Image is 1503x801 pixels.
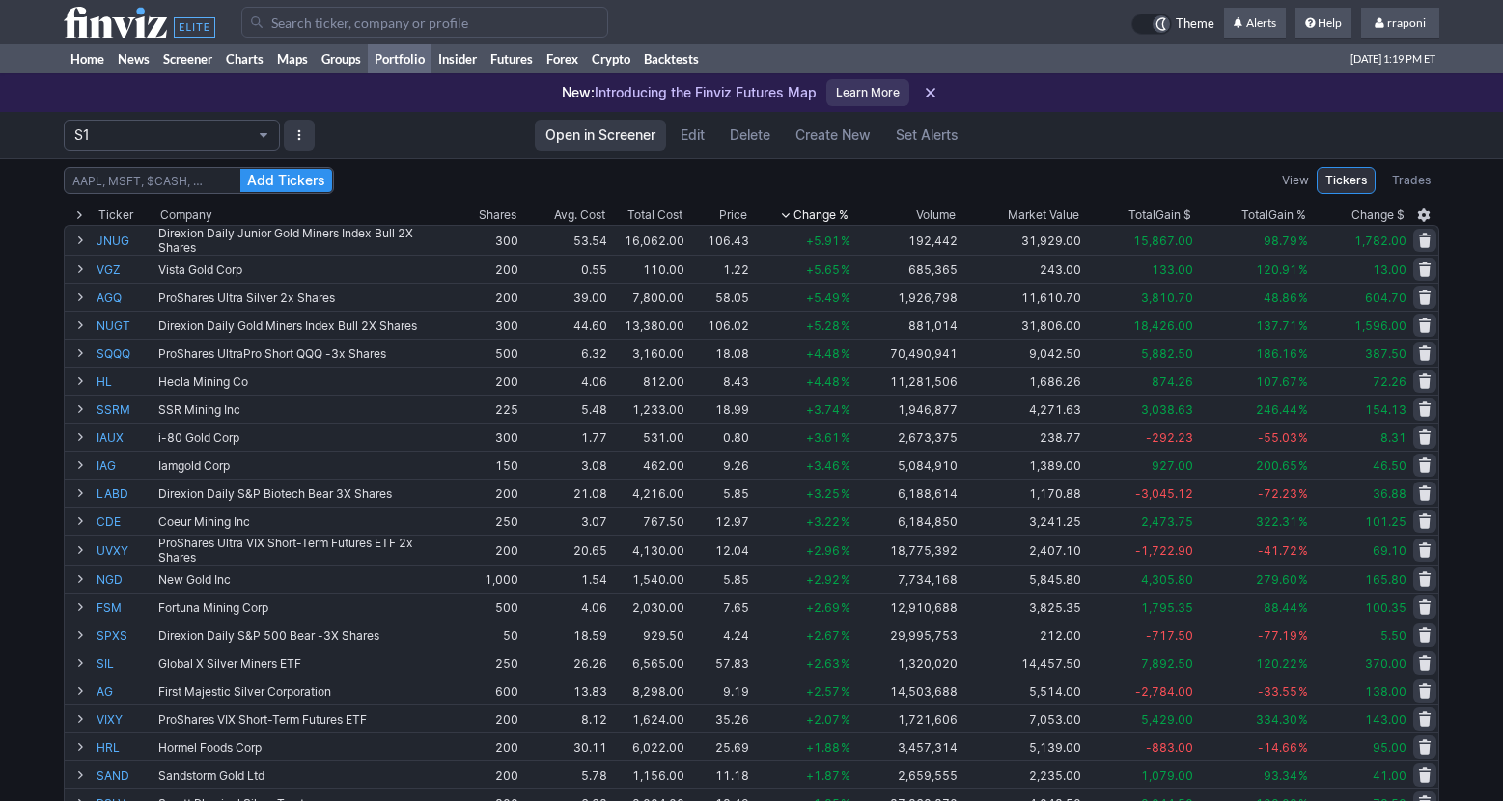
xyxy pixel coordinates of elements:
span: % [1298,684,1308,699]
td: 7.65 [686,593,751,621]
td: 58.05 [686,283,751,311]
span: +5.28 [806,318,840,333]
span: 5.50 [1380,628,1406,643]
a: HRL [97,733,154,760]
span: Delete [730,125,770,145]
span: -1,722.90 [1135,543,1193,558]
a: AG [97,677,154,704]
a: FSM [97,594,154,621]
span: Theme [1176,14,1214,35]
span: % [841,346,850,361]
span: Open in Screener [545,125,655,145]
a: UVXY [97,536,154,565]
label: View [1282,171,1309,190]
td: 31,806.00 [960,311,1083,339]
td: 1,686.26 [960,367,1083,395]
span: Change $ [1351,206,1405,225]
a: Open in Screener [535,120,666,151]
span: -41.72 [1258,543,1297,558]
span: +2.96 [806,543,840,558]
span: % [841,486,850,501]
div: Avg. Cost [554,206,605,225]
td: 2,030.00 [609,593,686,621]
div: Gain $ [1128,206,1191,225]
button: Portfolio [64,120,280,151]
input: AAPL, MSFT, $CASH, … [64,167,334,194]
span: 3,038.63 [1141,402,1193,417]
span: +2.69 [806,600,840,615]
a: VIXY [97,705,154,732]
td: 600 [451,677,520,704]
a: Futures [484,44,540,73]
td: 200 [451,479,520,507]
td: 3,160.00 [609,339,686,367]
span: -77.19 [1258,628,1297,643]
div: Global X Silver Miners ETF [158,656,449,671]
a: HL [97,368,154,395]
td: 3,825.35 [960,593,1083,621]
a: Charts [219,44,270,73]
div: Expand All [64,206,95,225]
td: 881,014 [852,311,960,339]
span: 98.79 [1264,234,1297,248]
td: 1,320,020 [852,649,960,677]
a: Alerts [1224,8,1286,39]
span: 15,867.00 [1133,234,1193,248]
span: 4,305.80 [1141,572,1193,587]
td: 18,775,392 [852,535,960,565]
td: 14,503,688 [852,677,960,704]
td: 767.50 [609,507,686,535]
td: 4,271.63 [960,395,1083,423]
td: 4,130.00 [609,535,686,565]
span: % [1298,346,1308,361]
div: Hecla Mining Co [158,374,449,389]
span: 13.00 [1373,262,1406,277]
span: +2.67 [806,628,840,643]
td: 12.97 [686,507,751,535]
a: AGQ [97,284,154,311]
td: 4.06 [520,367,609,395]
a: Maps [270,44,315,73]
td: 12.04 [686,535,751,565]
a: Edit [670,120,715,151]
td: 39.00 [520,283,609,311]
td: 53.54 [520,225,609,255]
span: 48.86 [1264,290,1297,305]
td: 26.26 [520,649,609,677]
span: 186.16 [1256,346,1297,361]
span: Add Tickers [247,171,325,190]
td: 13.83 [520,677,609,704]
td: 13,380.00 [609,311,686,339]
span: Total [1241,206,1268,225]
td: 200 [451,255,520,283]
span: % [1298,262,1308,277]
span: +2.57 [806,684,840,699]
td: 3.08 [520,451,609,479]
span: 279.60 [1256,572,1297,587]
a: JNUG [97,226,154,255]
td: 5.85 [686,479,751,507]
td: 3,241.25 [960,507,1083,535]
span: % [841,374,850,389]
div: Shares [479,206,516,225]
td: 1.22 [686,255,751,283]
td: 200 [451,283,520,311]
span: -33.55 [1258,684,1297,699]
span: +2.92 [806,572,840,587]
span: 133.00 [1152,262,1193,277]
a: Screener [156,44,219,73]
td: 31,929.00 [960,225,1083,255]
a: rraponi [1361,8,1439,39]
div: Direxion Daily S&P Biotech Bear 3X Shares [158,486,449,501]
span: 7,892.50 [1141,656,1193,671]
td: 6,184,850 [852,507,960,535]
span: S1 [74,125,250,145]
span: 101.25 [1365,514,1406,529]
span: 120.91 [1256,262,1297,277]
td: 11,610.70 [960,283,1083,311]
a: Portfolio [368,44,431,73]
a: IAG [97,452,154,479]
td: 9.19 [686,677,751,704]
td: 2,673,375 [852,423,960,451]
p: Introducing the Finviz Futures Map [562,83,817,102]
